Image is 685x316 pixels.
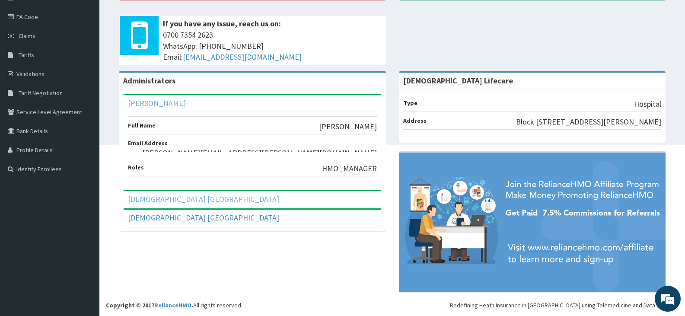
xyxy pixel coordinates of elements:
[319,121,377,132] p: [PERSON_NAME]
[403,117,427,124] b: Address
[128,139,168,147] b: Email Address
[19,51,34,59] span: Tariffs
[128,213,279,223] a: [DEMOGRAPHIC_DATA] [GEOGRAPHIC_DATA]
[403,99,417,107] b: Type
[128,163,144,171] b: Roles
[16,43,35,65] img: d_794563401_company_1708531726252_794563401
[322,163,377,174] p: HMO_MANAGER
[45,48,145,60] div: Chat with us now
[99,145,685,316] footer: All rights reserved.
[634,99,661,110] p: Hospital
[450,301,679,310] div: Redefining Heath Insurance in [GEOGRAPHIC_DATA] using Telemedicine and Data Science!
[183,52,302,62] a: [EMAIL_ADDRESS][DOMAIN_NAME]
[128,121,156,129] b: Full Name
[516,116,661,128] p: Block [STREET_ADDRESS][PERSON_NAME]
[128,194,279,204] a: [DEMOGRAPHIC_DATA] [GEOGRAPHIC_DATA]
[128,98,186,108] a: [PERSON_NAME]
[50,100,119,187] span: We're online!
[19,32,35,40] span: Claims
[142,4,162,25] div: Minimize live chat window
[123,76,175,86] b: Administrators
[106,301,193,309] strong: Copyright © 2017 .
[399,153,666,292] img: provider-team-banner.png
[163,19,281,29] b: If you have any issue, reach us on:
[154,301,191,309] a: RelianceHMO
[142,147,377,159] p: [PERSON_NAME][EMAIL_ADDRESS][PERSON_NAME][DOMAIN_NAME]
[4,218,165,248] textarea: Type your message and hit 'Enter'
[163,29,382,63] span: 0700 7354 2623 WhatsApp: [PHONE_NUMBER] Email:
[19,89,63,97] span: Tariff Negotiation
[403,76,513,86] strong: [DEMOGRAPHIC_DATA] Lifecare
